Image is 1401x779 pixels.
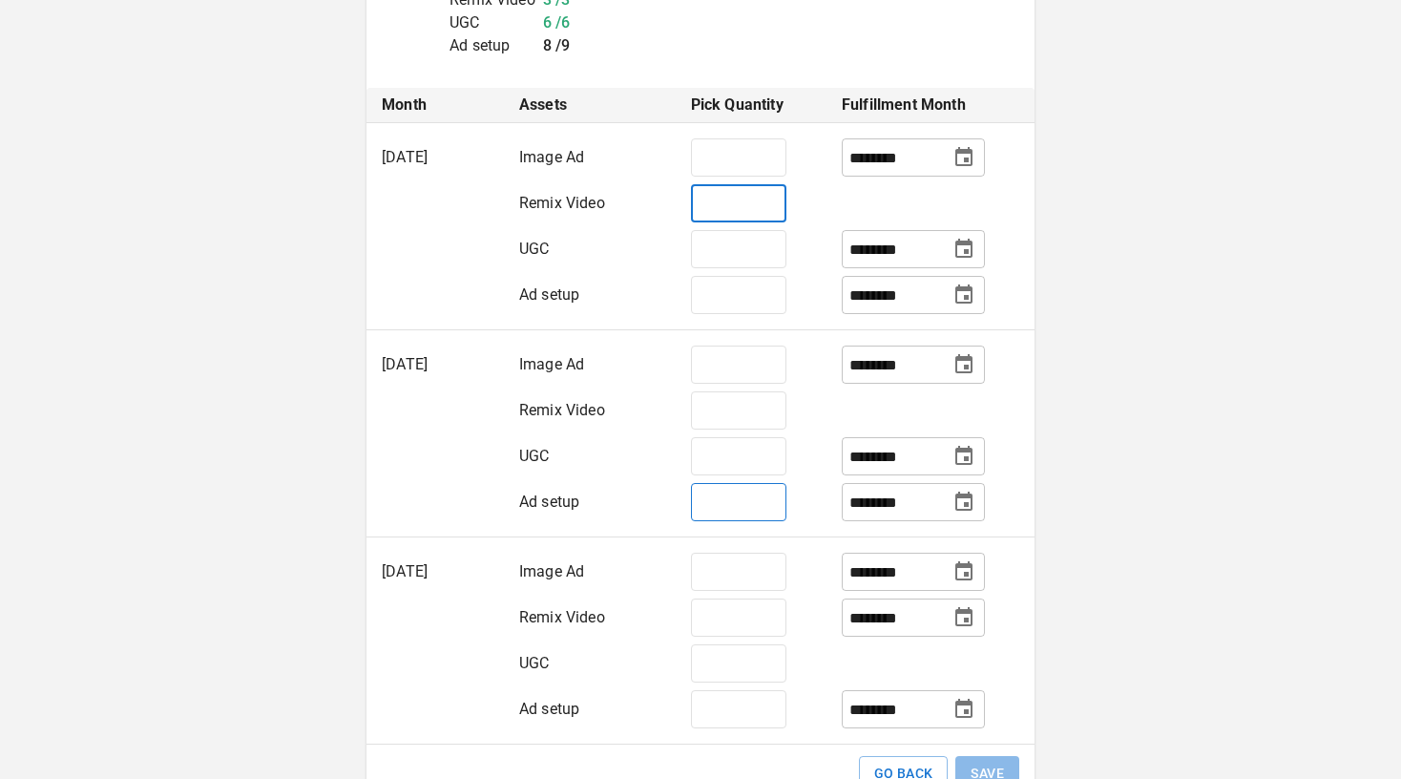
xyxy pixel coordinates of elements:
span: Ad setup [519,493,579,511]
button: Choose date, selected date is Nov 1, 2025 [948,693,980,726]
span: Ad setup [519,285,579,304]
button: Choose date, selected date is Sep 1, 2025 [948,141,980,174]
span: Remix Video [519,194,605,212]
span: Remix Video [519,608,605,626]
td: [DATE] [366,123,504,330]
span: Image Ad [519,355,584,373]
button: Choose date, selected date is Sep 1, 2025 [948,279,980,311]
th: Assets [504,88,676,123]
th: Month [366,88,504,123]
th: Fulfillment Month [826,88,1035,123]
p: 6 / 6 [543,11,571,34]
th: Pick Quantity [676,88,826,123]
span: Remix Video [519,401,605,419]
button: Choose date, selected date is Nov 1, 2025 [948,556,980,588]
button: Choose date, selected date is Dec 1, 2025 [948,440,980,473]
span: Image Ad [519,562,584,580]
p: 8 / 9 [543,34,571,57]
button: Choose date, selected date is Oct 1, 2025 [948,486,980,518]
p: UGC [450,11,535,34]
button: Choose date, selected date is Oct 1, 2025 [948,348,980,381]
button: Choose date, selected date is Jan 1, 2026 [948,601,980,634]
button: Choose date, selected date is Nov 1, 2025 [948,233,980,265]
span: UGC [519,447,550,465]
p: Ad setup [450,34,535,57]
td: [DATE] [366,537,504,745]
span: Image Ad [519,148,584,166]
td: [DATE] [366,330,504,537]
span: Ad setup [519,700,579,718]
span: UGC [519,654,550,672]
span: UGC [519,240,550,258]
